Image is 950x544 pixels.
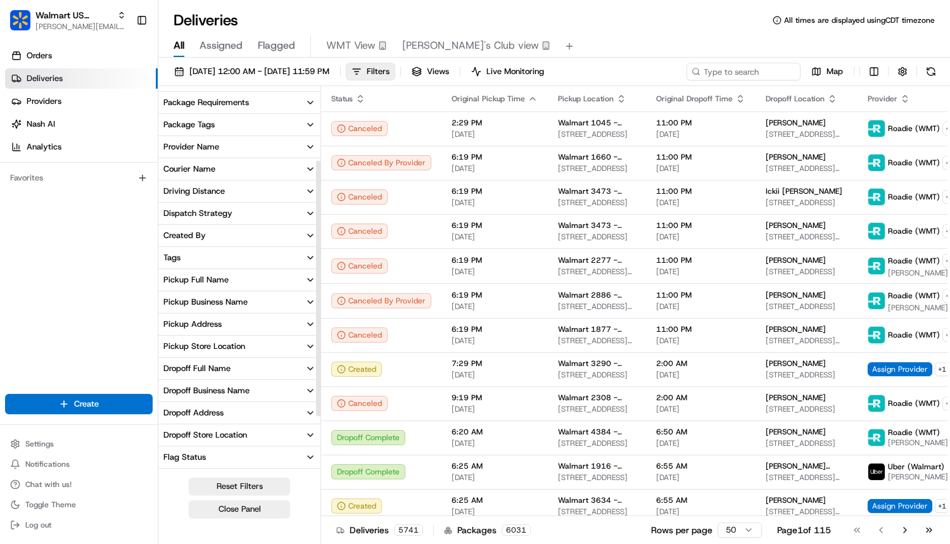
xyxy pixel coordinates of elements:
span: [PERSON_NAME] [888,472,948,482]
a: Deliveries [5,68,158,89]
button: Dropoff Business Name [158,380,320,402]
div: Start new chat [43,121,208,134]
span: Pylon [126,215,153,224]
button: Walmart US Corporate [35,9,112,22]
div: We're available if you need us! [43,134,160,144]
button: Pickup Business Name [158,291,320,313]
div: Page 1 of 115 [777,524,831,536]
div: Pickup Business Name [163,296,248,308]
span: 6:20 AM [452,427,538,437]
span: Views [427,66,449,77]
div: Created By [163,230,206,241]
span: 2:00 AM [656,393,745,403]
span: Walmart 3473 - [GEOGRAPHIC_DATA], [GEOGRAPHIC_DATA] [558,186,636,196]
span: [PERSON_NAME] [766,393,826,403]
span: 6:55 AM [656,495,745,505]
span: [DATE] [656,198,745,208]
span: [DATE] [452,404,538,414]
img: Nash [13,13,38,38]
span: [STREET_ADDRESS][PERSON_NAME] [766,163,847,174]
button: Pickup Full Name [158,269,320,291]
span: [DATE] [452,507,538,517]
div: Provider Name [163,141,219,153]
div: Canceled [331,258,388,274]
button: Pickup Address [158,313,320,335]
button: Canceled By Provider [331,155,431,170]
span: [STREET_ADDRESS][PERSON_NAME] [766,336,847,346]
span: [DATE] [656,267,745,277]
span: [PERSON_NAME] [888,438,948,448]
span: Walmart 2886 - [GEOGRAPHIC_DATA], [GEOGRAPHIC_DATA] [558,290,636,300]
span: Deliveries [27,73,63,84]
button: Provider Name [158,136,320,158]
span: [STREET_ADDRESS] [558,129,636,139]
button: Canceled [331,121,388,136]
button: Reset Filters [189,478,290,495]
div: 💻 [107,185,117,195]
button: Log out [5,516,153,534]
button: Views [406,63,455,80]
span: [DATE] [656,301,745,312]
span: [PERSON_NAME] [766,324,826,334]
a: Powered byPylon [89,214,153,224]
span: 11:00 PM [656,255,745,265]
span: API Documentation [120,184,203,196]
div: Pickup Store Location [163,341,245,352]
span: [STREET_ADDRESS] [558,472,636,483]
div: Packages [444,524,531,536]
button: Canceled [331,396,388,411]
span: Roadie (WMT) [888,427,940,438]
a: Orders [5,46,158,66]
div: Deliveries [336,524,423,536]
span: All [174,38,184,53]
span: Status [331,94,353,104]
span: [DATE] [452,301,538,312]
span: Toggle Theme [25,500,76,510]
span: [PERSON_NAME] [766,358,826,369]
span: Walmart 1660 - [GEOGRAPHIC_DATA], [GEOGRAPHIC_DATA] [558,152,636,162]
span: [DATE] [656,232,745,242]
div: Canceled [331,327,388,343]
span: [PERSON_NAME] [766,495,826,505]
button: Chat with us! [5,476,153,493]
button: Dispatch Strategy [158,203,320,224]
span: Ickii [PERSON_NAME] [766,186,842,196]
span: [DATE] [656,507,745,517]
button: Settings [5,435,153,453]
span: Nash AI [27,118,55,130]
div: Driving Distance [163,186,225,197]
span: [STREET_ADDRESS][PERSON_NAME] [558,336,636,346]
div: Canceled By Provider [331,293,431,308]
button: Package Tags [158,114,320,136]
span: Log out [25,520,51,530]
span: [PERSON_NAME]'s Club view [402,38,539,53]
span: [STREET_ADDRESS][PERSON_NAME] [766,507,847,517]
button: Flag Status [158,446,320,468]
button: Tags [158,247,320,269]
span: [STREET_ADDRESS] [766,370,847,380]
div: 5741 [394,524,423,536]
span: 6:19 PM [452,255,538,265]
span: Walmart 3473 - [GEOGRAPHIC_DATA], [GEOGRAPHIC_DATA] [558,220,636,231]
span: Provider [868,94,897,104]
span: 11:00 PM [656,118,745,128]
span: [DATE] [656,438,745,448]
span: [STREET_ADDRESS][PERSON_NAME] [558,267,636,277]
span: 7:29 PM [452,358,538,369]
img: Walmart US Corporate [10,10,30,30]
span: [STREET_ADDRESS] [766,404,847,414]
span: [DATE] [452,129,538,139]
div: Canceled [331,224,388,239]
span: [PERSON_NAME][EMAIL_ADDRESS][DOMAIN_NAME] [35,22,126,32]
div: Package Tags [163,119,215,130]
span: Map [826,66,843,77]
span: [STREET_ADDRESS][US_STATE][PERSON_NAME] [558,301,636,312]
span: Roadie (WMT) [888,226,940,236]
button: Courier Name [158,158,320,180]
span: Filters [367,66,389,77]
div: Pickup Full Name [163,274,229,286]
span: [DATE] [452,438,538,448]
div: Courier Name [163,163,215,175]
button: Refresh [922,63,940,80]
